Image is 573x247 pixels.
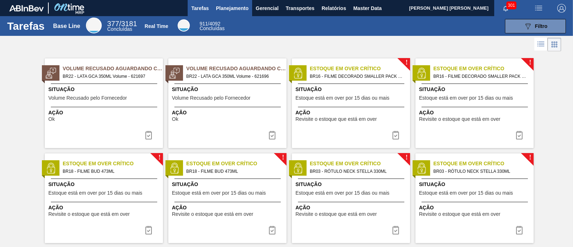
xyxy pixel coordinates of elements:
[295,181,408,188] span: Situação
[199,22,225,31] div: Real Time
[63,72,157,80] span: BR22 - LATA GCA 350ML Volume - 621697
[45,68,56,79] img: status
[310,167,404,175] span: BR03 - RÓTULO NECK STELLA 330ML
[295,109,408,117] span: Ação
[433,160,534,167] span: Estoque em Over Crítico
[295,212,377,217] span: Revisite o estoque que está em over
[48,95,127,101] span: Volume Recusado pelo Fornecedor
[557,4,566,13] img: Logout
[172,109,285,117] span: Ação
[48,204,161,212] span: Ação
[295,86,408,93] span: Situação
[45,163,56,174] img: status
[172,204,285,212] span: Ação
[529,60,531,65] span: !
[178,19,190,32] div: Real Time
[529,155,531,160] span: !
[405,155,408,160] span: !
[322,4,346,13] span: Relatórios
[391,131,400,139] img: icon-task complete
[169,68,180,79] img: status
[216,4,249,13] span: Planejamento
[310,65,410,72] span: Estoque em Over Crítico
[286,4,314,13] span: Transportes
[7,22,45,30] h1: Tarefas
[48,190,142,196] span: Estoque está em over por 15 dias ou mais
[419,117,500,122] span: Revisite o estoque que está em over
[419,86,532,93] span: Situação
[310,160,410,167] span: Estoque em Over Crítico
[144,226,153,234] img: icon-task complete
[419,109,532,117] span: Ação
[48,181,161,188] span: Situação
[264,128,281,142] div: Completar tarefa: 30040839
[144,131,153,139] img: icon-task-complete
[140,128,157,142] div: Completar tarefa: 30040838
[140,128,157,142] button: icon-task-complete
[186,167,281,175] span: BR18 - FILME BUD 473ML
[515,226,524,234] img: icon-task complete
[416,68,427,79] img: status
[107,20,137,28] span: / 3181
[405,60,408,65] span: !
[186,65,286,72] span: Volume Recusado Aguardando Ciência
[433,167,528,175] span: BR03 - RÓTULO NECK STELLA 330ML
[186,160,286,167] span: Estoque em Over Crítico
[63,160,163,167] span: Estoque em Over Crítico
[416,163,427,174] img: status
[548,38,561,51] div: Visão em Cards
[48,86,161,93] span: Situação
[256,4,279,13] span: Gerencial
[48,212,130,217] span: Revisite o estoque que está em over
[511,223,528,237] div: Completar tarefa: 30039635
[295,117,377,122] span: Revisite o estoque que está em over
[268,131,276,139] img: icon-task-complete
[48,109,161,117] span: Ação
[494,3,517,13] button: Notificações
[310,72,404,80] span: BR16 - FILME DECORADO SMALLER PACK 269ML
[387,128,404,142] button: icon-task complete
[169,163,180,174] img: status
[107,21,137,32] div: Base Line
[107,26,132,32] span: Concluídas
[63,65,163,72] span: Volume Recusado Aguardando Ciência
[419,190,513,196] span: Estoque está em over por 15 dias ou mais
[199,21,220,27] span: / 4092
[53,23,80,29] div: Base Line
[433,65,534,72] span: Estoque em Over Crítico
[63,167,157,175] span: BR18 - FILME BUD 473ML
[186,72,281,80] span: BR22 - LATA GCA 350ML Volume - 621696
[264,128,281,142] button: icon-task-complete
[505,19,566,33] button: Filtro
[293,163,303,174] img: status
[172,190,266,196] span: Estoque está em over por 15 dias ou mais
[387,128,404,142] div: Completar tarefa: 30039633
[86,18,102,33] div: Base Line
[140,223,157,237] button: icon-task complete
[419,181,532,188] span: Situação
[107,20,119,28] span: 377
[145,23,168,29] div: Real Time
[391,226,400,234] img: icon-task complete
[191,4,209,13] span: Tarefas
[295,95,389,101] span: Estoque está em over por 15 dias ou mais
[264,223,281,237] div: Completar tarefa: 30039634
[534,4,543,13] img: userActions
[534,38,548,51] div: Visão em Lista
[282,155,284,160] span: !
[199,21,208,27] span: 911
[264,223,281,237] button: icon-task complete
[511,128,528,142] div: Completar tarefa: 30039633
[506,1,516,9] span: 301
[295,190,389,196] span: Estoque está em over por 15 dias ou mais
[387,223,404,237] button: icon-task complete
[515,131,524,139] img: icon-task complete
[172,95,250,101] span: Volume Recusado pelo Fornecedor
[268,226,276,234] img: icon-task complete
[48,117,55,122] span: Ok
[353,4,381,13] span: Master Data
[295,204,408,212] span: Ação
[419,95,513,101] span: Estoque está em over por 15 dias ou mais
[172,212,253,217] span: Revisite o estoque que está em over
[387,223,404,237] div: Completar tarefa: 30039635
